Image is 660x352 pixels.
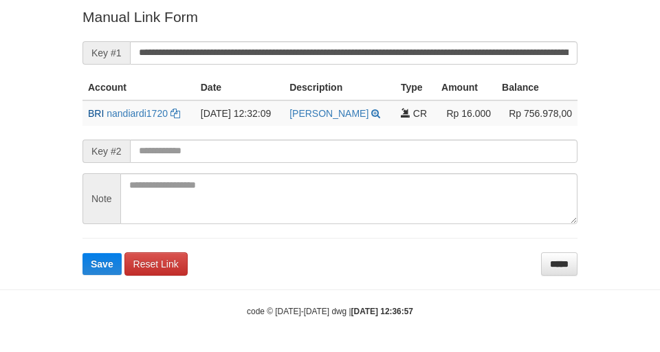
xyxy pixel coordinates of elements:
td: [DATE] 12:32:09 [195,100,284,126]
span: CR [413,108,427,119]
span: Reset Link [133,258,179,269]
a: Copy nandiardi1720 to clipboard [170,108,180,119]
td: Rp 16.000 [436,100,496,126]
td: Rp 756.978,00 [496,100,577,126]
th: Type [395,75,436,100]
th: Date [195,75,284,100]
th: Amount [436,75,496,100]
span: Key #2 [82,140,130,163]
th: Balance [496,75,577,100]
small: code © [DATE]-[DATE] dwg | [247,307,413,316]
a: [PERSON_NAME] [289,108,368,119]
span: Save [91,258,113,269]
p: Manual Link Form [82,7,577,27]
strong: [DATE] 12:36:57 [351,307,413,316]
button: Save [82,253,122,275]
span: BRI [88,108,104,119]
th: Description [284,75,395,100]
a: nandiardi1720 [107,108,168,119]
a: Reset Link [124,252,188,276]
th: Account [82,75,195,100]
span: Note [82,173,120,224]
span: Key #1 [82,41,130,65]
